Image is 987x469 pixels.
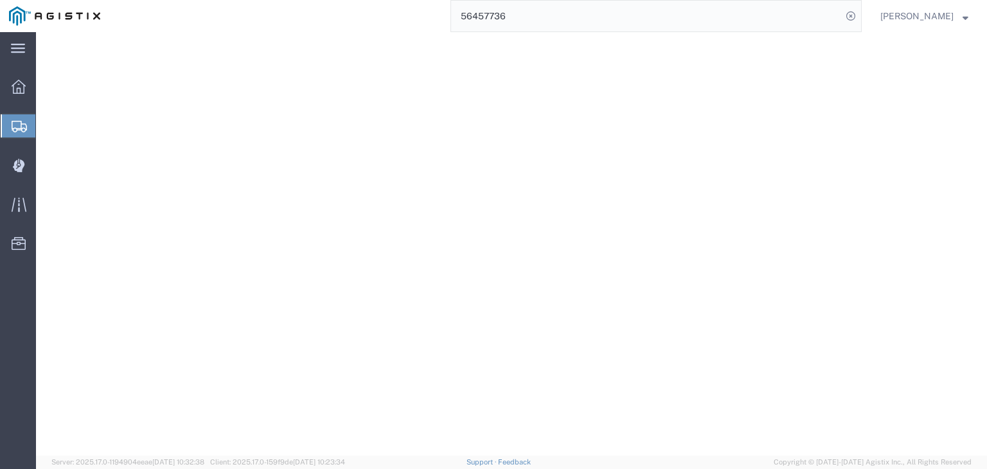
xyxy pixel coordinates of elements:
[467,458,499,466] a: Support
[774,457,972,468] span: Copyright © [DATE]-[DATE] Agistix Inc., All Rights Reserved
[880,8,969,24] button: [PERSON_NAME]
[152,458,204,466] span: [DATE] 10:32:38
[9,6,100,26] img: logo
[498,458,531,466] a: Feedback
[293,458,345,466] span: [DATE] 10:23:34
[51,458,204,466] span: Server: 2025.17.0-1194904eeae
[36,32,987,456] iframe: FS Legacy Container
[880,9,954,23] span: Lorretta Ayala
[210,458,345,466] span: Client: 2025.17.0-159f9de
[451,1,842,31] input: Search for shipment number, reference number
